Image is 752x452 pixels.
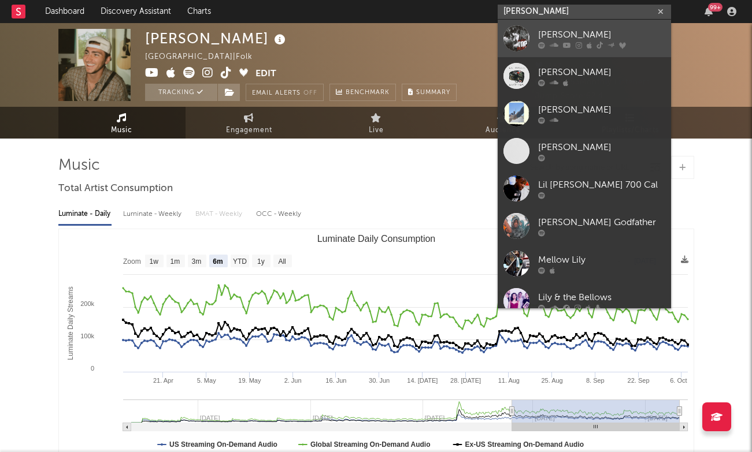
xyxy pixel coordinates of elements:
[627,377,649,384] text: 22. Sep
[538,140,665,154] div: [PERSON_NAME]
[498,20,671,57] a: [PERSON_NAME]
[346,86,390,100] span: Benchmark
[369,377,390,384] text: 30. Jun
[66,286,74,360] text: Luminate Daily Streams
[498,282,671,320] a: Lily & the Bellows
[197,377,216,384] text: 5. May
[670,377,687,384] text: 6. Oct
[58,204,112,224] div: Luminate - Daily
[498,95,671,132] a: [PERSON_NAME]
[153,377,173,384] text: 21. Apr
[169,440,277,449] text: US Streaming On-Demand Audio
[450,377,481,384] text: 28. [DATE]
[145,84,217,101] button: Tracking
[186,107,313,139] a: Engagement
[538,215,665,229] div: [PERSON_NAME] Godfather
[313,107,440,139] a: Live
[538,290,665,304] div: Lily & the Bellows
[586,377,604,384] text: 8. Sep
[145,29,288,48] div: [PERSON_NAME]
[123,257,141,266] text: Zoom
[402,84,457,101] button: Summary
[498,5,671,19] input: Search for artists
[111,124,132,137] span: Music
[278,257,286,266] text: All
[407,377,438,384] text: 14. [DATE]
[325,377,346,384] text: 16. Jun
[80,333,94,339] text: 100k
[58,107,186,139] a: Music
[416,89,450,96] span: Summary
[123,204,184,224] div: Luminate - Weekly
[498,57,671,95] a: [PERSON_NAME]
[226,124,272,137] span: Engagement
[538,28,665,42] div: [PERSON_NAME]
[538,253,665,267] div: Mellow Lily
[257,257,265,266] text: 1y
[369,124,384,137] span: Live
[170,257,180,266] text: 1m
[498,170,671,207] a: Lil [PERSON_NAME] 700 Cal
[145,50,266,64] div: [GEOGRAPHIC_DATA] | Folk
[256,204,302,224] div: OCC - Weekly
[538,65,665,79] div: [PERSON_NAME]
[705,7,713,16] button: 99+
[246,84,324,101] button: Email AlertsOff
[538,103,665,117] div: [PERSON_NAME]
[498,132,671,170] a: [PERSON_NAME]
[80,300,94,307] text: 200k
[284,377,301,384] text: 2. Jun
[303,90,317,96] em: Off
[538,178,665,192] div: Lil [PERSON_NAME] 700 Cal
[90,365,94,372] text: 0
[191,257,201,266] text: 3m
[465,440,584,449] text: Ex-US Streaming On-Demand Audio
[238,377,261,384] text: 19. May
[541,377,562,384] text: 25. Aug
[498,245,671,282] a: Mellow Lily
[498,377,519,384] text: 11. Aug
[149,257,158,266] text: 1w
[232,257,246,266] text: YTD
[486,124,521,137] span: Audience
[329,84,396,101] a: Benchmark
[310,440,430,449] text: Global Streaming On-Demand Audio
[708,3,723,12] div: 99 +
[498,207,671,245] a: [PERSON_NAME] Godfather
[317,234,435,244] text: Luminate Daily Consumption
[255,67,276,81] button: Edit
[440,107,567,139] a: Audience
[58,182,173,196] span: Total Artist Consumption
[213,257,223,266] text: 6m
